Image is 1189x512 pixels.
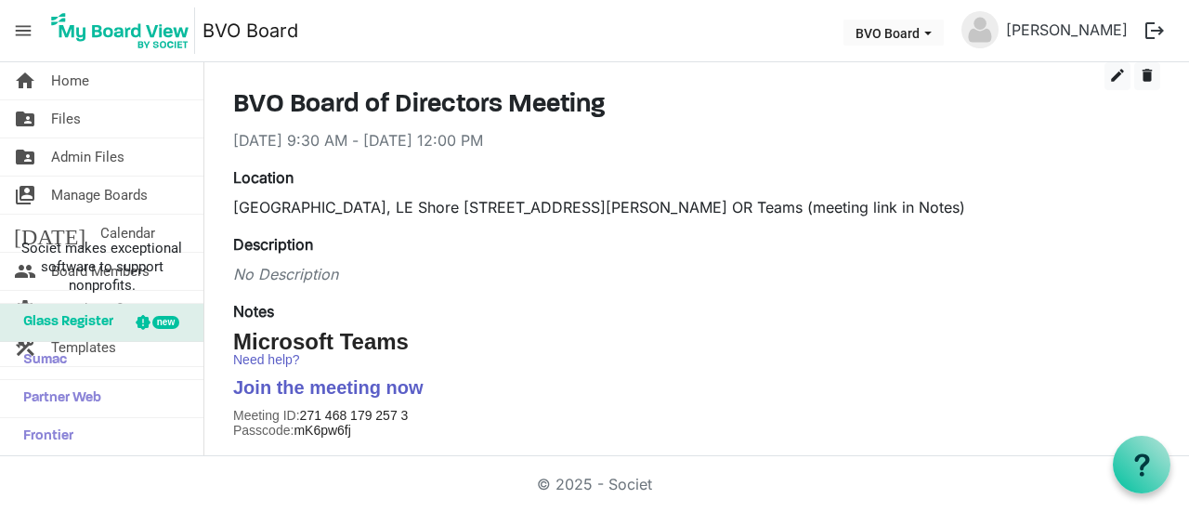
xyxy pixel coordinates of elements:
[233,423,294,438] span: Passcode:
[300,408,409,423] span: 271 468 179 257 3
[294,423,350,438] span: mK6pw6fj
[233,377,423,398] span: Join the meeting now
[14,342,67,379] span: Sumac
[961,11,999,48] img: no-profile-picture.svg
[51,138,124,176] span: Admin Files
[203,12,298,49] a: BVO Board
[233,352,300,367] a: Need help?
[233,453,332,475] label: Attached Files
[999,11,1135,48] a: [PERSON_NAME]
[233,129,1160,151] div: [DATE] 9:30 AM - [DATE] 12:00 PM
[152,316,179,329] div: new
[100,215,155,252] span: Calendar
[1109,67,1126,84] span: edit
[233,166,294,189] label: Location
[51,177,148,214] span: Manage Boards
[233,382,423,397] a: Join the meeting now
[1134,62,1160,90] button: delete
[14,100,36,138] span: folder_shared
[46,7,195,54] img: My Board View Logo
[233,233,313,256] label: Description
[233,196,1160,218] div: [GEOGRAPHIC_DATA], LE Shore [STREET_ADDRESS][PERSON_NAME] OR Teams (meeting link in Notes)
[14,304,113,341] span: Glass Register
[1104,62,1130,90] button: edit
[14,215,85,252] span: [DATE]
[6,13,41,48] span: menu
[14,418,73,455] span: Frontier
[1139,67,1156,84] span: delete
[233,90,1160,122] h3: BVO Board of Directors Meeting
[14,62,36,99] span: home
[8,239,195,295] span: Societ makes exceptional software to support nonprofits.
[233,329,409,354] span: Microsoft Teams
[51,100,81,138] span: Files
[233,408,300,423] span: Meeting ID:
[51,62,89,99] span: Home
[14,380,101,417] span: Partner Web
[843,20,944,46] button: BVO Board dropdownbutton
[14,138,36,176] span: folder_shared
[46,7,203,54] a: My Board View Logo
[233,300,274,322] label: Notes
[14,177,36,214] span: switch_account
[233,263,1160,285] div: No Description
[537,475,652,493] a: © 2025 - Societ
[1135,11,1174,50] button: logout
